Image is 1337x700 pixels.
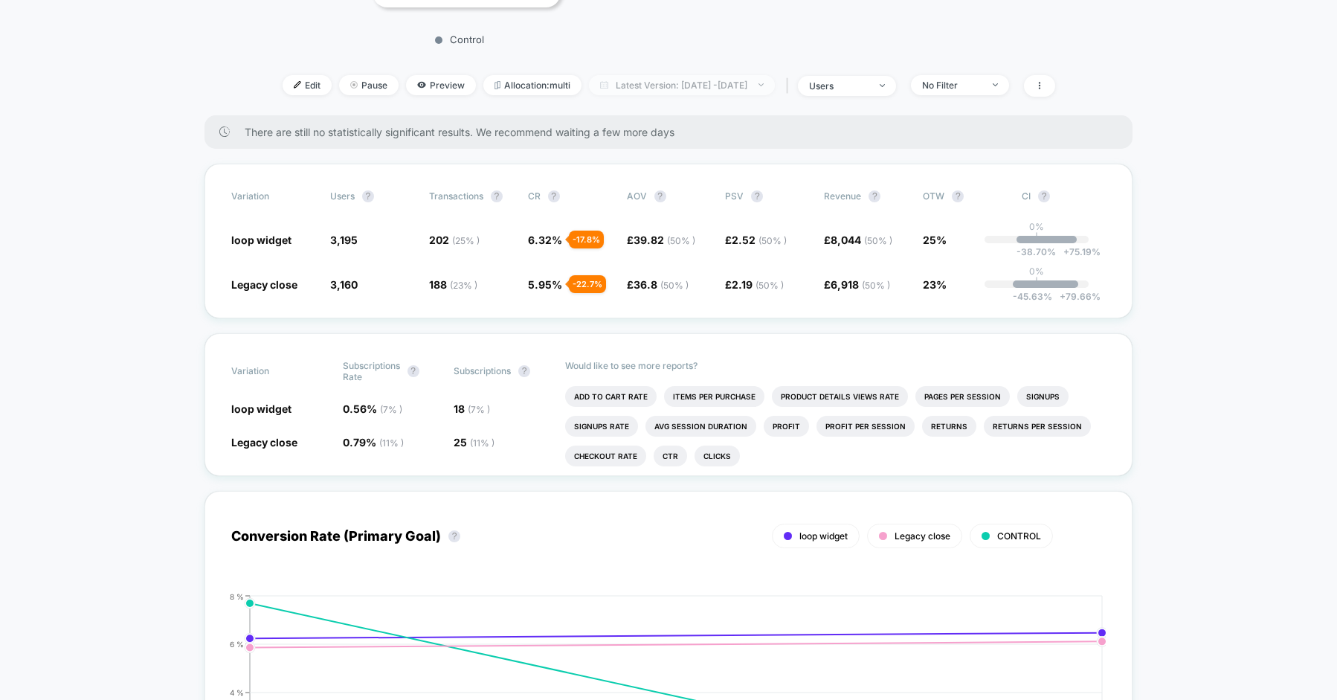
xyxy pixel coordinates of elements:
[406,75,476,95] span: Preview
[660,280,689,291] span: ( 50 % )
[923,234,947,246] span: 25%
[1056,246,1101,257] span: 75.19 %
[330,278,358,291] span: 3,160
[923,190,1005,202] span: OTW
[831,278,890,291] span: 6,918
[764,416,809,437] li: Profit
[732,234,787,246] span: 2.52
[231,278,297,291] span: Legacy close
[645,416,756,437] li: Avg Session Duration
[922,80,982,91] div: No Filter
[454,365,511,376] span: Subscriptions
[589,75,775,95] span: Latest Version: [DATE] - [DATE]
[654,446,687,466] li: Ctr
[448,530,460,542] button: ?
[695,446,740,466] li: Clicks
[725,278,784,291] span: £
[231,402,291,415] span: loop widget
[732,278,784,291] span: 2.19
[799,530,848,542] span: loop widget
[483,75,581,95] span: Allocation: multi
[528,234,562,246] span: 6.32 %
[245,126,1103,138] span: There are still no statistically significant results. We recommend waiting a few more days
[528,190,541,202] span: CR
[1035,277,1038,288] p: |
[429,234,480,246] span: 202
[569,275,606,293] div: - 22.7 %
[407,365,419,377] button: ?
[915,386,1010,407] li: Pages Per Session
[895,530,950,542] span: Legacy close
[1063,246,1069,257] span: +
[782,75,798,97] span: |
[809,80,869,91] div: users
[1017,386,1069,407] li: Signups
[565,446,646,466] li: Checkout Rate
[365,33,553,45] p: Control
[548,190,560,202] button: ?
[450,280,477,291] span: ( 23 % )
[231,234,291,246] span: loop widget
[600,81,608,89] img: calendar
[494,81,500,89] img: rebalance
[923,278,947,291] span: 23%
[1029,266,1044,277] p: 0%
[294,81,301,89] img: edit
[824,190,861,202] span: Revenue
[1035,232,1038,243] p: |
[362,190,374,202] button: ?
[380,404,402,415] span: ( 7 % )
[816,416,915,437] li: Profit Per Session
[758,83,764,86] img: end
[491,190,503,202] button: ?
[862,280,890,291] span: ( 50 % )
[230,591,244,600] tspan: 8 %
[565,386,657,407] li: Add To Cart Rate
[725,234,787,246] span: £
[831,234,892,246] span: 8,044
[869,190,880,202] button: ?
[952,190,964,202] button: ?
[664,386,764,407] li: Items Per Purchase
[634,278,689,291] span: 36.8
[379,437,404,449] span: ( 11 % )
[758,235,787,246] span: ( 50 % )
[864,235,892,246] span: ( 50 % )
[350,81,358,89] img: end
[528,278,562,291] span: 5.95 %
[343,402,402,415] span: 0.56 %
[230,687,244,696] tspan: 4 %
[1022,190,1104,202] span: CI
[343,436,404,449] span: 0.79 %
[880,84,885,87] img: end
[339,75,399,95] span: Pause
[627,190,647,202] span: AOV
[330,234,358,246] span: 3,195
[824,278,890,291] span: £
[468,404,490,415] span: ( 7 % )
[922,416,976,437] li: Returns
[454,402,490,415] span: 18
[429,190,483,202] span: Transactions
[330,190,355,202] span: users
[230,639,244,648] tspan: 6 %
[984,416,1091,437] li: Returns Per Session
[470,437,494,449] span: ( 11 % )
[756,280,784,291] span: ( 50 % )
[1052,291,1101,302] span: 79.66 %
[997,530,1041,542] span: CONTROL
[1029,221,1044,232] p: 0%
[772,386,908,407] li: Product Details Views Rate
[667,235,695,246] span: ( 50 % )
[452,235,480,246] span: ( 25 % )
[634,234,695,246] span: 39.82
[1013,291,1052,302] span: -45.63 %
[1038,190,1050,202] button: ?
[231,436,297,449] span: Legacy close
[454,436,494,449] span: 25
[993,83,998,86] img: end
[751,190,763,202] button: ?
[1060,291,1066,302] span: +
[518,365,530,377] button: ?
[569,231,604,248] div: - 17.8 %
